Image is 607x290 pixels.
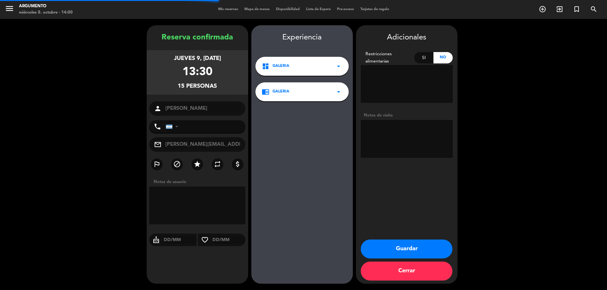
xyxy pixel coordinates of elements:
[5,4,14,15] button: menu
[303,8,334,11] span: Lista de Espera
[335,88,342,96] i: arrow_drop_down
[539,5,546,13] i: add_circle_outline
[147,32,248,44] div: Reserva confirmada
[262,88,269,96] i: chrome_reader_mode
[361,240,452,258] button: Guardar
[273,8,303,11] span: Disponibilidad
[361,32,453,44] div: Adicionales
[163,236,197,244] input: DD/MM
[361,112,453,119] div: Notas de visita
[262,62,269,70] i: dashboard
[150,179,248,185] div: Notas de usuario
[334,8,357,11] span: Pre-acceso
[5,4,14,13] i: menu
[174,54,221,63] div: jueves 9, [DATE]
[590,5,598,13] i: search
[573,5,580,13] i: turned_in_not
[153,160,161,168] i: outlined_flag
[556,5,563,13] i: exit_to_app
[173,160,181,168] i: block
[19,3,73,9] div: Argumento
[182,63,212,82] div: 13:30
[198,236,212,244] i: favorite_border
[215,8,241,11] span: Mis reservas
[149,236,163,244] i: cake
[19,9,73,16] div: miércoles 8. octubre - 14:00
[214,160,221,168] i: repeat
[273,63,289,69] span: Galeria
[361,50,414,65] div: Restricciones alimentarias
[433,52,453,63] div: No
[154,123,161,130] i: phone
[335,62,342,70] i: arrow_drop_down
[251,32,353,44] div: Experiencia
[357,8,392,11] span: Tarjetas de regalo
[154,105,162,112] i: person
[234,160,242,168] i: attach_money
[178,82,217,91] div: 15 personas
[414,52,433,63] div: Si
[193,160,201,168] i: star
[361,262,452,281] button: Cerrar
[241,8,273,11] span: Mapa de mesas
[273,89,289,95] span: GALERIA
[166,121,181,133] div: Argentina: +54
[154,141,162,148] i: mail_outline
[212,236,246,244] input: DD/MM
